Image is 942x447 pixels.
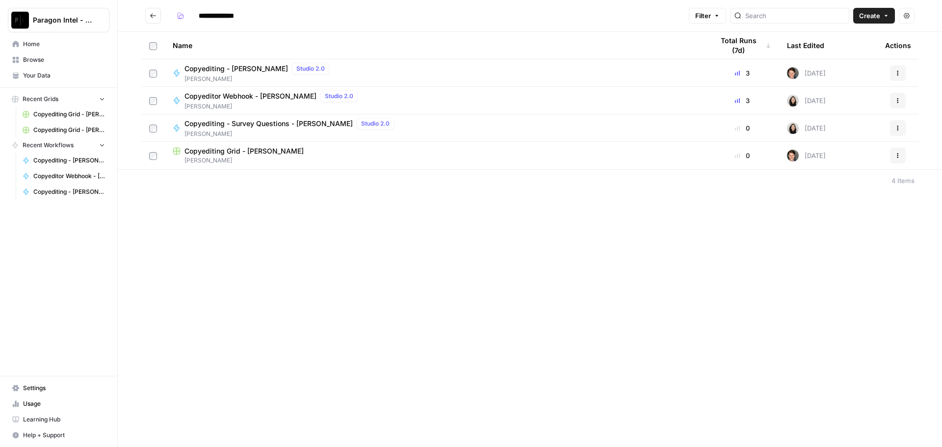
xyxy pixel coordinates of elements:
span: Recent Grids [23,95,58,104]
span: Copyediting - Survey Questions - [PERSON_NAME] [184,119,353,129]
input: Search [745,11,845,21]
span: Studio 2.0 [325,92,353,101]
span: Usage [23,399,105,408]
img: t5ef5oef8zpw1w4g2xghobes91mw [787,122,799,134]
a: Copyediting - [PERSON_NAME]Studio 2.0[PERSON_NAME] [173,63,698,83]
div: [DATE] [787,95,826,106]
button: Filter [689,8,726,24]
button: Go back [145,8,161,24]
span: [PERSON_NAME] [184,130,398,138]
a: Copyediting Grid - [PERSON_NAME] [18,106,109,122]
span: [PERSON_NAME] [184,75,333,83]
div: [DATE] [787,150,826,161]
span: Studio 2.0 [361,119,390,128]
a: Copyeditor Webhook - [PERSON_NAME]Studio 2.0[PERSON_NAME] [173,90,698,111]
a: Usage [8,396,109,412]
div: 3 [713,68,771,78]
span: [PERSON_NAME] [173,156,698,165]
img: t5ef5oef8zpw1w4g2xghobes91mw [787,95,799,106]
button: Workspace: Paragon Intel - Copyediting [8,8,109,32]
span: Copyediting - [PERSON_NAME] [184,64,288,74]
a: Browse [8,52,109,68]
div: [DATE] [787,67,826,79]
span: Copyediting Grid - [PERSON_NAME] [184,146,304,156]
span: Copyediting - [PERSON_NAME] [33,156,105,165]
span: Studio 2.0 [296,64,325,73]
a: Copyediting Grid - [PERSON_NAME][PERSON_NAME] [173,146,698,165]
a: Copyediting Grid - [PERSON_NAME] [18,122,109,138]
a: Copyeditor Webhook - [PERSON_NAME] [18,168,109,184]
span: Copyeditor Webhook - [PERSON_NAME] [33,172,105,181]
button: Create [853,8,895,24]
img: qw00ik6ez51o8uf7vgx83yxyzow9 [787,150,799,161]
span: Copyediting Grid - [PERSON_NAME] [33,126,105,134]
img: Paragon Intel - Copyediting Logo [11,11,29,29]
span: Paragon Intel - Copyediting [33,15,92,25]
a: Settings [8,380,109,396]
a: Copyediting - [PERSON_NAME] [18,184,109,200]
div: 4 Items [891,176,915,185]
a: Copyediting - Survey Questions - [PERSON_NAME]Studio 2.0[PERSON_NAME] [173,118,698,138]
div: Name [173,32,698,59]
span: Browse [23,55,105,64]
span: Copyediting Grid - [PERSON_NAME] [33,110,105,119]
button: Help + Support [8,427,109,443]
div: 0 [713,123,771,133]
button: Recent Grids [8,92,109,106]
span: Recent Workflows [23,141,74,150]
div: Total Runs (7d) [713,32,771,59]
span: Filter [695,11,711,21]
div: Actions [885,32,911,59]
span: Settings [23,384,105,393]
span: Your Data [23,71,105,80]
a: Copyediting - [PERSON_NAME] [18,153,109,168]
span: Home [23,40,105,49]
div: 0 [713,151,771,160]
span: Create [859,11,880,21]
span: Help + Support [23,431,105,440]
div: 3 [713,96,771,105]
div: [DATE] [787,122,826,134]
img: qw00ik6ez51o8uf7vgx83yxyzow9 [787,67,799,79]
a: Home [8,36,109,52]
span: Copyeditor Webhook - [PERSON_NAME] [184,91,316,101]
span: Learning Hub [23,415,105,424]
span: Copyediting - [PERSON_NAME] [33,187,105,196]
span: [PERSON_NAME] [184,102,362,111]
button: Recent Workflows [8,138,109,153]
div: Last Edited [787,32,824,59]
a: Your Data [8,68,109,83]
a: Learning Hub [8,412,109,427]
